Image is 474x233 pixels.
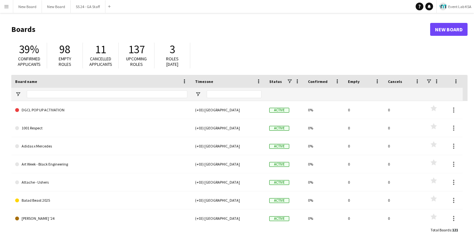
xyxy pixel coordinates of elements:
span: Roles [DATE] [166,56,179,67]
div: 0 [344,191,384,209]
span: 11 [95,42,106,56]
a: New Board [430,23,468,36]
a: Art Week - Black Engineering [15,155,187,173]
div: 0 [384,173,424,191]
div: 0 [384,155,424,173]
span: Upcoming roles [126,56,147,67]
div: (+03) [GEOGRAPHIC_DATA] [191,119,265,137]
div: 0% [304,173,344,191]
button: New Board [42,0,71,13]
img: Logo [439,3,447,10]
span: Timezone [195,79,213,84]
input: Board name Filter Input [27,90,187,98]
a: Balad Beast 2025 [15,191,187,209]
div: 0 [344,101,384,119]
h1: Boards [11,25,430,34]
span: 121 [452,228,458,232]
div: 0 [344,209,384,227]
div: 0 [384,137,424,155]
div: (+03) [GEOGRAPHIC_DATA] [191,173,265,191]
div: 0 [344,137,384,155]
div: 0% [304,209,344,227]
span: Confirmed [308,79,328,84]
div: (+03) [GEOGRAPHIC_DATA] [191,209,265,227]
a: Attache - Ushers [15,173,187,191]
span: Active [269,180,289,185]
div: 0 [344,119,384,137]
div: 0 [344,155,384,173]
div: (+03) [GEOGRAPHIC_DATA] [191,191,265,209]
div: 0 [344,173,384,191]
span: Cancelled applicants [89,56,112,67]
div: 0% [304,119,344,137]
div: 0 [384,209,424,227]
div: 0% [304,155,344,173]
span: Active [269,126,289,131]
input: Timezone Filter Input [207,90,262,98]
div: 0 [384,101,424,119]
span: 98 [59,42,70,56]
div: 0% [304,101,344,119]
button: Open Filter Menu [15,91,21,97]
span: Board name [15,79,37,84]
span: 39% [19,42,39,56]
div: 0% [304,137,344,155]
span: Active [269,216,289,221]
span: Active [269,198,289,203]
span: 137 [128,42,145,56]
div: (+03) [GEOGRAPHIC_DATA] [191,155,265,173]
span: 3 [170,42,175,56]
a: [PERSON_NAME] '24 [15,209,187,228]
div: 0 [384,191,424,209]
a: Adidas x Mercedes [15,137,187,155]
span: Cancels [388,79,402,84]
span: Active [269,162,289,167]
span: Status [269,79,282,84]
span: Confirmed applicants [18,56,41,67]
div: 0% [304,191,344,209]
span: Empty [348,79,360,84]
div: (+03) [GEOGRAPHIC_DATA] [191,137,265,155]
div: 0 [384,119,424,137]
span: Active [269,108,289,113]
button: Open Filter Menu [195,91,201,97]
span: Event Lab KSA [448,4,471,9]
button: New Board [13,0,42,13]
button: SS 24 - GA Staff [71,0,105,13]
span: Total Boards [430,228,451,232]
span: Active [269,144,289,149]
div: (+03) [GEOGRAPHIC_DATA] [191,101,265,119]
a: 1001 Respect [15,119,187,137]
a: DGCL POP UP ACTIVATION [15,101,187,119]
span: Empty roles [59,56,71,67]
